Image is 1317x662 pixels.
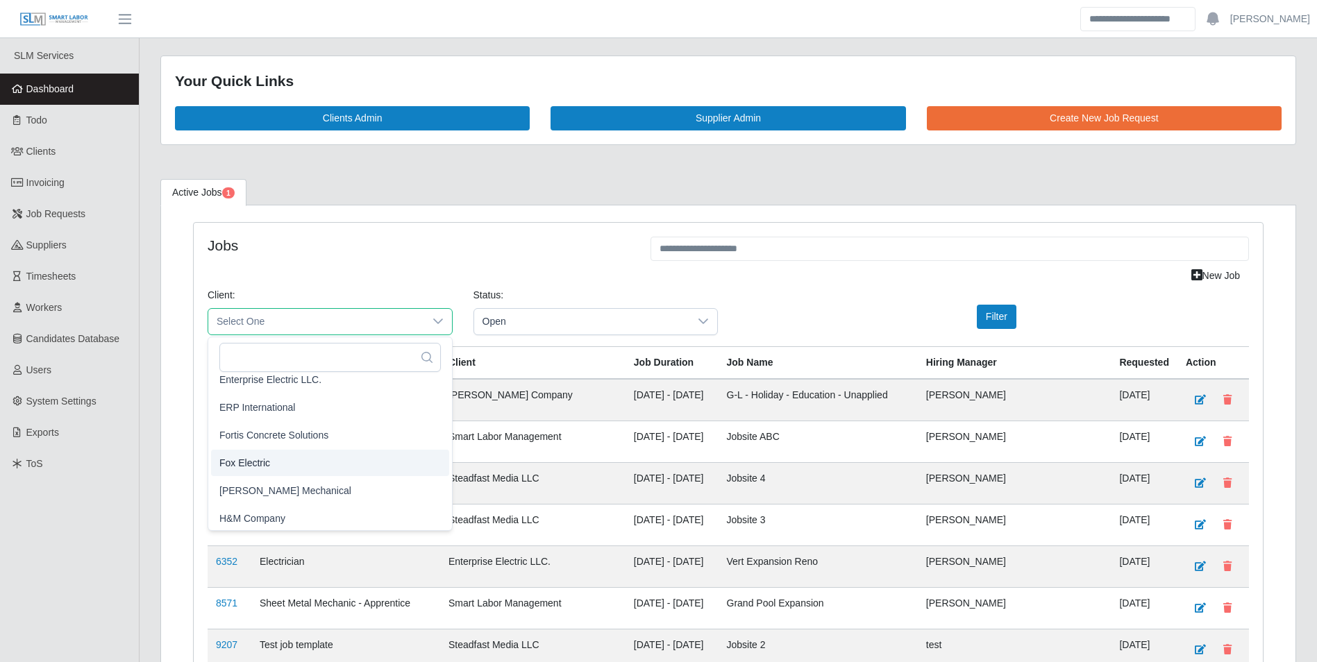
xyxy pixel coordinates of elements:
[1111,346,1177,379] th: Requested
[216,639,237,650] a: 9207
[219,400,295,414] span: ERP International
[719,462,918,504] td: Jobsite 4
[626,587,719,629] td: [DATE] - [DATE]
[26,239,67,251] span: Suppliers
[626,504,719,545] td: [DATE] - [DATE]
[551,106,905,130] a: Supplier Admin
[211,366,449,393] li: Enterprise Electric LLC.
[918,346,1112,379] th: Hiring Manager
[26,146,56,157] span: Clients
[626,462,719,504] td: [DATE] - [DATE]
[26,271,76,282] span: Timesheets
[719,587,918,629] td: Grand Pool Expansion
[211,477,449,504] li: George Wayne Mechanical
[1111,462,1177,504] td: [DATE]
[251,587,440,629] td: Sheet Metal Mechanic - Apprentice
[211,450,449,476] li: Fox Electric
[222,187,235,198] span: Pending Jobs
[1111,421,1177,462] td: [DATE]
[1111,379,1177,421] td: [DATE]
[440,587,626,629] td: Smart Labor Management
[1111,545,1177,587] td: [DATE]
[918,587,1112,629] td: [PERSON_NAME]
[219,427,328,442] span: Fortis Concrete Solutions
[216,597,237,609] a: 8571
[211,505,449,532] li: H&M Company
[26,302,62,313] span: Workers
[626,545,719,587] td: [DATE] - [DATE]
[927,106,1282,130] a: Create New Job Request
[440,421,626,462] td: Smart Labor Management
[719,346,918,379] th: Job Name
[219,372,321,387] span: Enterprise Electric LLC.
[440,462,626,504] td: Steadfast Media LLC
[26,83,74,94] span: Dashboard
[918,545,1112,587] td: [PERSON_NAME]
[160,179,246,206] a: Active Jobs
[26,333,120,344] span: Candidates Database
[26,177,65,188] span: Invoicing
[918,504,1112,545] td: [PERSON_NAME]
[219,511,285,525] span: H&M Company
[474,309,690,334] span: Open
[208,309,424,334] span: Select One
[440,379,626,421] td: [PERSON_NAME] Company
[208,288,235,303] label: Client:
[918,379,1112,421] td: [PERSON_NAME]
[473,288,504,303] label: Status:
[211,422,449,448] li: Fortis Concrete Solutions
[26,208,86,219] span: Job Requests
[918,421,1112,462] td: [PERSON_NAME]
[719,421,918,462] td: Jobsite ABC
[626,379,719,421] td: [DATE] - [DATE]
[1182,264,1249,288] a: New Job
[251,545,440,587] td: Electrician
[440,346,626,379] th: Client
[626,421,719,462] td: [DATE] - [DATE]
[1111,587,1177,629] td: [DATE]
[26,427,59,438] span: Exports
[26,396,97,407] span: System Settings
[19,12,89,27] img: SLM Logo
[175,106,530,130] a: Clients Admin
[216,556,237,567] a: 6352
[14,50,74,61] span: SLM Services
[219,483,351,498] span: [PERSON_NAME] Mechanical
[211,394,449,421] li: ERP International
[440,504,626,545] td: Steadfast Media LLC
[26,458,43,469] span: ToS
[719,504,918,545] td: Jobsite 3
[1230,12,1310,26] a: [PERSON_NAME]
[719,379,918,421] td: G-L - Holiday - Education - Unapplied
[26,114,47,126] span: Todo
[626,346,719,379] th: Job Duration
[208,237,630,254] h4: Jobs
[219,455,270,470] span: Fox Electric
[719,545,918,587] td: Vert Expansion Reno
[1080,7,1196,31] input: Search
[175,70,1282,92] div: Your Quick Links
[977,305,1016,329] button: Filter
[918,462,1112,504] td: [PERSON_NAME]
[1177,346,1249,379] th: Action
[1111,504,1177,545] td: [DATE]
[440,545,626,587] td: Enterprise Electric LLC.
[26,364,52,375] span: Users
